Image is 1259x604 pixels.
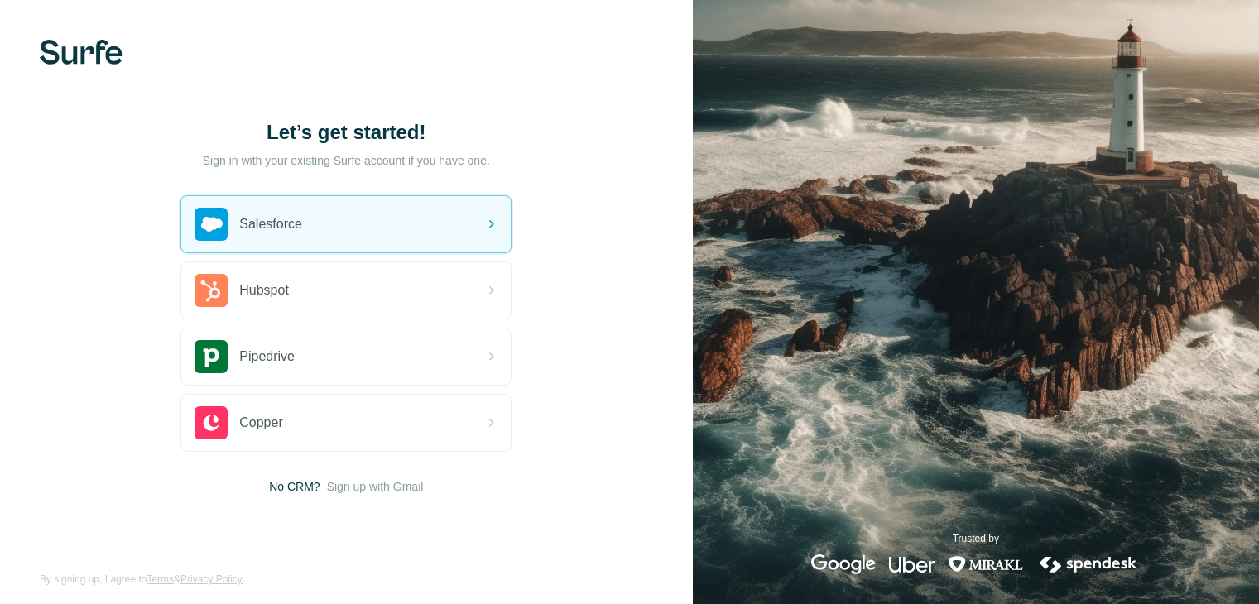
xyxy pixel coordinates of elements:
[40,40,123,65] img: Surfe's logo
[948,554,1024,574] img: mirakl's logo
[239,280,289,300] span: Hubspot
[180,119,512,146] h1: Let’s get started!
[953,531,999,546] p: Trusted by
[327,478,424,495] button: Sign up with Gmail
[203,152,490,169] p: Sign in with your existing Surfe account if you have one.
[195,406,228,439] img: copper's logo
[180,573,243,585] a: Privacy Policy
[239,347,295,367] span: Pipedrive
[889,554,935,574] img: uber's logo
[811,554,876,574] img: google's logo
[195,340,228,373] img: pipedrive's logo
[239,214,302,234] span: Salesforce
[269,478,320,495] span: No CRM?
[40,572,243,587] span: By signing up, I agree to &
[195,208,228,241] img: salesforce's logo
[1037,554,1140,574] img: spendesk's logo
[195,274,228,307] img: hubspot's logo
[147,573,174,585] a: Terms
[239,413,282,433] span: Copper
